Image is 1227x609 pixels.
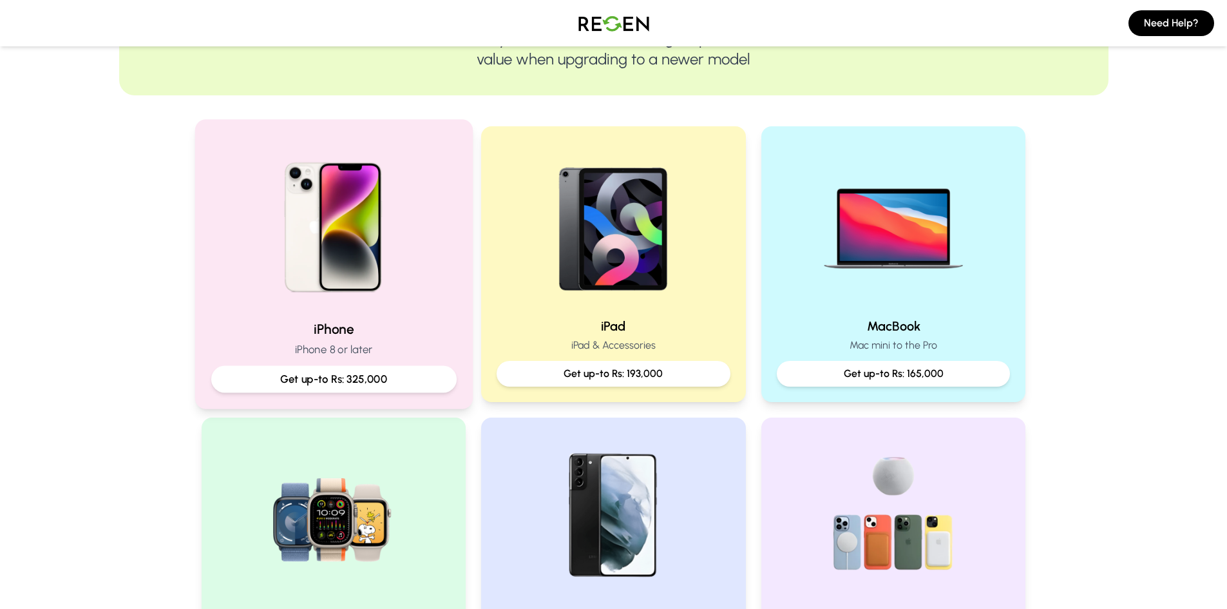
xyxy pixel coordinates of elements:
[787,366,1000,382] p: Get up-to Rs: 165,000
[1128,10,1214,36] button: Need Help?
[160,28,1067,70] p: Trade-in your devices for Cash or get up to 10% extra value when upgrading to a newer model
[497,338,730,353] p: iPad & Accessories
[251,433,416,598] img: Watch
[211,342,456,358] p: iPhone 8 or later
[531,433,696,598] img: Samsung
[497,317,730,335] h2: iPad
[531,142,696,307] img: iPad
[811,142,976,307] img: MacBook
[777,317,1011,335] h2: MacBook
[569,5,659,41] img: Logo
[507,366,720,382] p: Get up-to Rs: 193,000
[777,338,1011,353] p: Mac mini to the Pro
[247,136,420,309] img: iPhone
[811,433,976,598] img: Accessories
[211,320,456,338] h2: iPhone
[222,371,445,387] p: Get up-to Rs: 325,000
